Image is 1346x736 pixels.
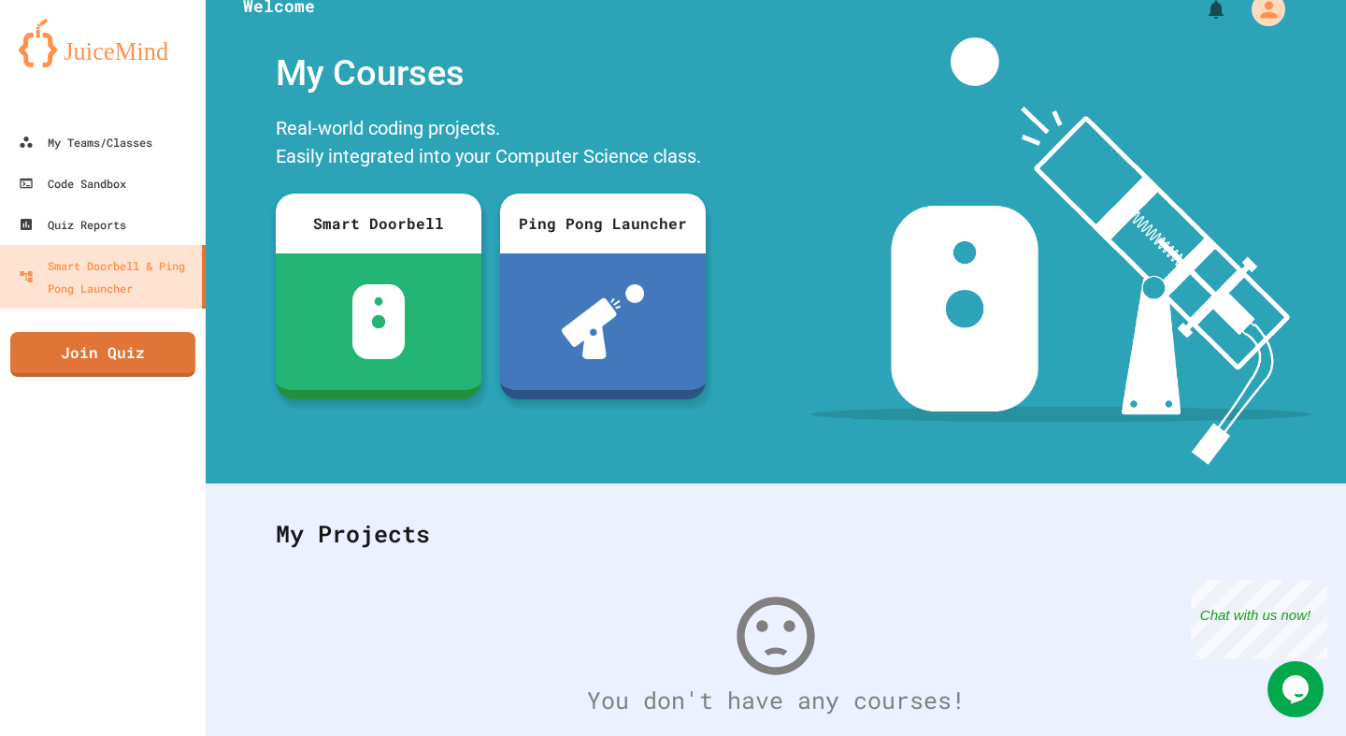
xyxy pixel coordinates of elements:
div: Smart Doorbell & Ping Pong Launcher [19,254,194,299]
div: You don't have any courses! [257,683,1295,718]
a: Join Quiz [10,332,195,377]
div: Smart Doorbell [276,194,481,253]
div: Quiz Reports [19,213,126,236]
img: sdb-white.svg [352,284,406,359]
img: ppl-with-ball.png [562,284,645,359]
img: banner-image-my-projects.png [810,37,1311,465]
div: Real-world coding projects. Easily integrated into your Computer Science class. [266,109,715,180]
div: My Teams/Classes [19,131,152,153]
div: My Projects [257,498,1295,570]
img: logo-orange.svg [19,19,187,67]
iframe: chat widget [1267,661,1327,717]
div: Code Sandbox [19,172,126,195]
div: My Courses [266,37,715,109]
div: Ping Pong Launcher [500,194,706,253]
iframe: chat widget [1191,580,1327,659]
